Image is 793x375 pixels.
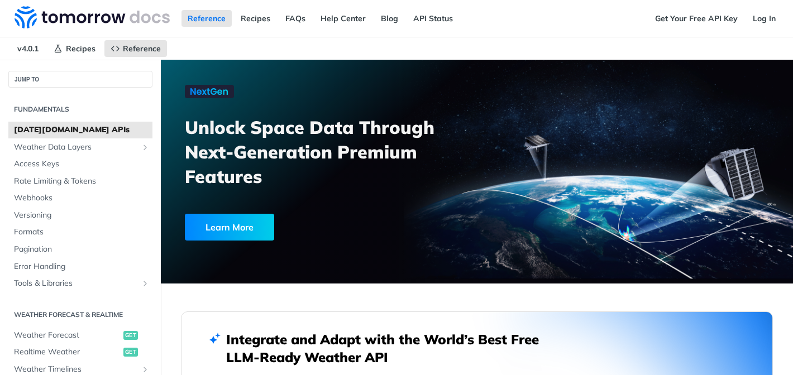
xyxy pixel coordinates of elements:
a: Formats [8,224,152,241]
a: Webhooks [8,190,152,206]
a: Learn More [185,214,428,241]
a: Access Keys [8,156,152,172]
span: [DATE][DOMAIN_NAME] APIs [14,124,150,136]
a: Get Your Free API Key [649,10,744,27]
span: Error Handling [14,261,150,272]
a: Reference [181,10,232,27]
a: FAQs [279,10,312,27]
span: Tools & Libraries [14,278,138,289]
a: Blog [375,10,404,27]
a: Weather Data LayersShow subpages for Weather Data Layers [8,139,152,156]
a: Tools & LibrariesShow subpages for Tools & Libraries [8,275,152,292]
span: Weather Forecast [14,330,121,341]
h2: Fundamentals [8,104,152,114]
a: Error Handling [8,258,152,275]
span: Weather Data Layers [14,142,138,153]
span: Recipes [66,44,95,54]
span: Access Keys [14,158,150,170]
span: get [123,348,138,357]
button: Show subpages for Weather Data Layers [141,143,150,152]
span: Webhooks [14,193,150,204]
div: Learn More [185,214,274,241]
button: JUMP TO [8,71,152,88]
span: v4.0.1 [11,40,45,57]
img: Tomorrow.io Weather API Docs [15,6,170,28]
a: Weather Forecastget [8,327,152,344]
a: Reference [104,40,167,57]
span: Formats [14,227,150,238]
a: Realtime Weatherget [8,344,152,360]
button: Show subpages for Tools & Libraries [141,279,150,288]
a: Versioning [8,207,152,224]
a: Log In [747,10,782,27]
span: Versioning [14,210,150,221]
h3: Unlock Space Data Through Next-Generation Premium Features [185,115,489,189]
span: get [123,331,138,340]
h2: Integrate and Adapt with the World’s Best Free LLM-Ready Weather API [226,330,556,366]
a: Recipes [47,40,102,57]
button: Show subpages for Weather Timelines [141,365,150,374]
span: Pagination [14,244,150,255]
a: [DATE][DOMAIN_NAME] APIs [8,122,152,138]
span: Reference [123,44,161,54]
a: API Status [407,10,459,27]
span: Weather Timelines [14,364,138,375]
span: Realtime Weather [14,347,121,358]
img: NextGen [185,85,234,98]
h2: Weather Forecast & realtime [8,310,152,320]
a: Pagination [8,241,152,258]
span: Rate Limiting & Tokens [14,176,150,187]
a: Help Center [314,10,372,27]
a: Rate Limiting & Tokens [8,173,152,190]
a: Recipes [235,10,276,27]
